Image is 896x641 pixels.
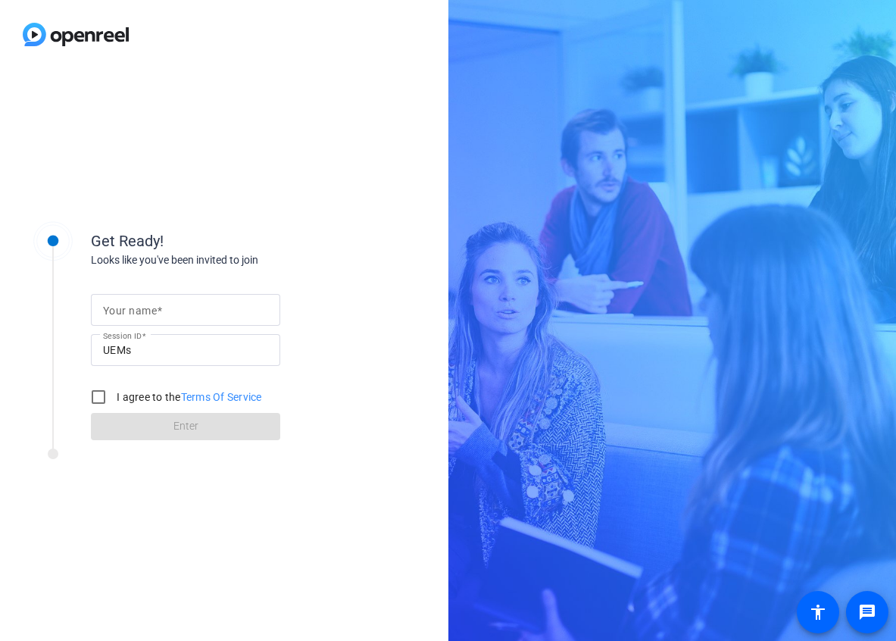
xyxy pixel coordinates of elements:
[91,230,394,252] div: Get Ready!
[114,389,262,405] label: I agree to the
[809,603,827,621] mat-icon: accessibility
[103,305,157,317] mat-label: Your name
[103,331,142,340] mat-label: Session ID
[181,391,262,403] a: Terms Of Service
[91,252,394,268] div: Looks like you've been invited to join
[858,603,876,621] mat-icon: message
